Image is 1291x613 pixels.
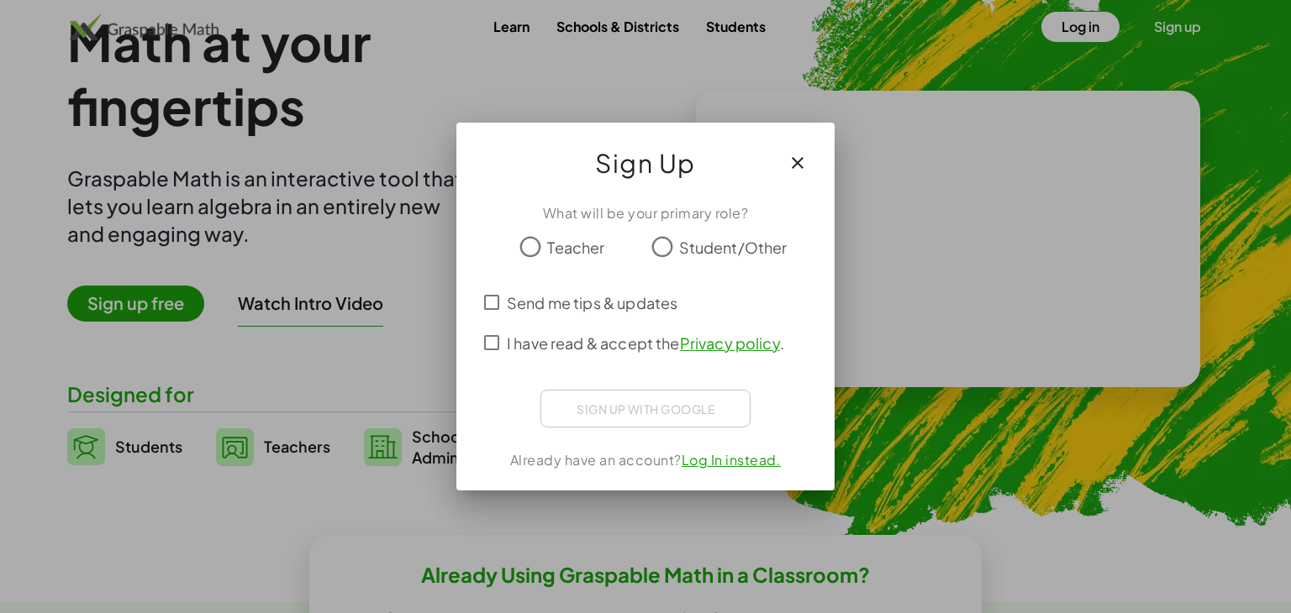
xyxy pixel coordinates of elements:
[477,203,814,223] div: What will be your primary role?
[595,143,696,183] span: Sign Up
[682,451,782,469] a: Log In instead.
[679,236,788,259] span: Student/Other
[507,332,784,354] span: I have read & accept the .
[547,236,604,259] span: Teacher
[507,291,677,314] span: Send me tips & updates
[477,450,814,470] div: Already have an account?
[680,333,780,353] a: Privacy policy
